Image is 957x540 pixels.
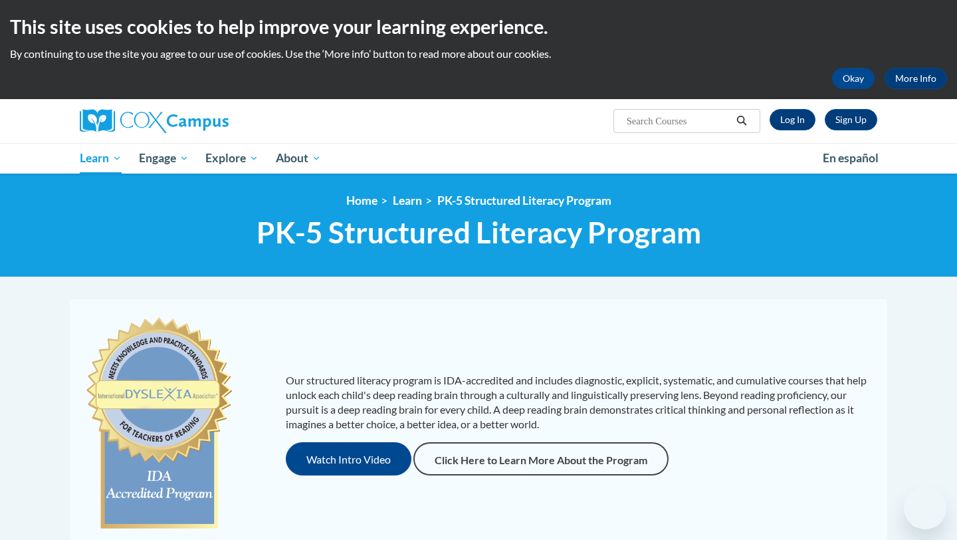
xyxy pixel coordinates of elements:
a: About [267,143,330,174]
h2: This site uses cookies to help improve your learning experience. [10,13,947,40]
a: PK-5 Structured Literacy Program [437,194,611,207]
input: Search Courses [625,113,732,129]
span: Engage [139,150,189,166]
span: About [276,150,321,166]
a: Click Here to Learn More About the Program [413,442,669,475]
a: Explore [197,143,267,174]
img: c477cda6-e343-453b-bfce-d6f9e9818e1c.png [83,311,235,537]
a: Cox Campus [80,109,332,133]
button: Okay [832,68,875,89]
img: Cox Campus [80,109,229,133]
span: En español [823,151,879,165]
a: More Info [885,68,947,89]
a: Home [346,194,377,207]
iframe: Button to launch messaging window [904,487,946,529]
p: Our structured literacy program is IDA-accredited and includes diagnostic, explicit, systematic, ... [286,373,874,432]
button: Search [732,113,752,129]
a: Register [825,109,877,130]
p: By continuing to use the site you agree to our use of cookies. Use the ‘More info’ button to read... [10,47,947,61]
div: Main menu [60,143,897,174]
a: Log In [770,109,815,130]
a: Learn [393,194,422,207]
button: Watch Intro Video [286,442,411,475]
span: PK-5 Structured Literacy Program [257,215,701,250]
a: Engage [130,143,197,174]
span: Learn [80,150,122,166]
a: En español [814,144,887,172]
span: Explore [205,150,259,166]
a: Learn [71,143,130,174]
